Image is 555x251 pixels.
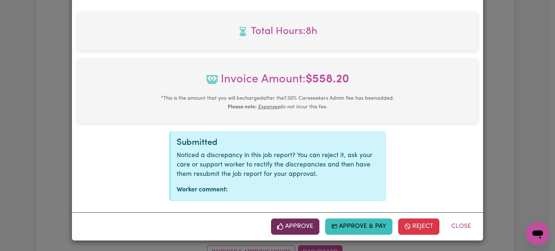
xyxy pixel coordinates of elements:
span: Total hours worked: 8 hours [83,24,472,39]
span: Submitted [177,138,218,147]
iframe: Button to launch messaging window [526,222,549,245]
p: Noticed a discrepancy in this job report? You can reject it, ask your care or support worker to r... [177,151,380,179]
button: Approve [271,218,319,234]
u: Expenses [258,104,280,110]
button: Reject [398,218,439,234]
b: Please note: [228,104,257,110]
strong: Worker comment: [177,187,228,193]
span: Invoice Amount: [83,71,472,94]
b: $ 558.20 [306,74,349,85]
button: Approve & Pay [325,218,393,234]
button: Close [445,218,477,234]
small: This is the amount that you will be charged after the 7.00 % Careseekers Admin Fee has been added... [161,96,394,110]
